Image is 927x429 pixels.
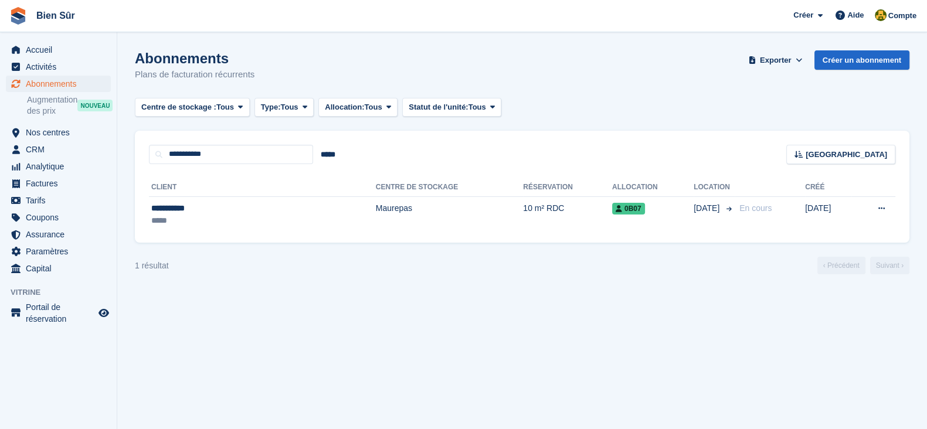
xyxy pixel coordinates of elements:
[280,101,298,113] span: Tous
[805,178,851,197] th: Créé
[6,76,111,92] a: menu
[26,141,96,158] span: CRM
[26,301,96,325] span: Portail de réservation
[135,260,169,272] div: 1 résultat
[888,10,916,22] span: Compte
[135,50,254,66] h1: Abonnements
[6,124,111,141] a: menu
[6,226,111,243] a: menu
[6,301,111,325] a: menu
[26,42,96,58] span: Accueil
[6,209,111,226] a: menu
[318,98,398,117] button: Allocation: Tous
[523,178,612,197] th: Réservation
[11,287,117,298] span: Vitrine
[6,42,111,58] a: menu
[254,98,314,117] button: Type: Tous
[216,101,234,113] span: Tous
[26,124,96,141] span: Nos centres
[26,192,96,209] span: Tarifs
[468,101,486,113] span: Tous
[376,196,523,233] td: Maurepas
[325,101,364,113] span: Allocation:
[364,101,382,113] span: Tous
[739,203,772,213] span: En cours
[376,178,523,197] th: Centre de stockage
[135,98,250,117] button: Centre de stockage : Tous
[9,7,27,25] img: stora-icon-8386f47178a22dfd0bd8f6a31ec36ba5ce8667c1dd55bd0f319d3a0aa187defe.svg
[805,196,851,233] td: [DATE]
[694,178,735,197] th: Location
[847,9,864,21] span: Aide
[26,260,96,277] span: Capital
[815,257,912,274] nav: Page
[6,260,111,277] a: menu
[26,175,96,192] span: Factures
[26,243,96,260] span: Paramètres
[149,178,376,197] th: Client
[814,50,909,70] a: Créer un abonnement
[612,178,694,197] th: Allocation
[6,175,111,192] a: menu
[26,59,96,75] span: Activités
[870,257,909,274] a: Suivant
[806,149,887,161] span: [GEOGRAPHIC_DATA]
[402,98,501,117] button: Statut de l'unité: Tous
[135,68,254,81] p: Plans de facturation récurrents
[6,192,111,209] a: menu
[27,94,77,117] span: Augmentation des prix
[6,243,111,260] a: menu
[27,94,111,117] a: Augmentation des prix NOUVEAU
[875,9,887,21] img: Fatima Kelaaoui
[817,257,865,274] a: Précédent
[793,9,813,21] span: Créer
[6,158,111,175] a: menu
[6,141,111,158] a: menu
[409,101,468,113] span: Statut de l'unité:
[694,202,722,215] span: [DATE]
[760,55,791,66] span: Exporter
[26,158,96,175] span: Analytique
[746,50,805,70] button: Exporter
[523,196,612,233] td: 10 m² RDC
[26,226,96,243] span: Assurance
[32,6,80,25] a: Bien Sûr
[26,209,96,226] span: Coupons
[612,203,645,215] span: 0B07
[141,101,216,113] span: Centre de stockage :
[6,59,111,75] a: menu
[26,76,96,92] span: Abonnements
[97,306,111,320] a: Boutique d'aperçu
[261,101,281,113] span: Type:
[77,100,113,111] div: NOUVEAU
